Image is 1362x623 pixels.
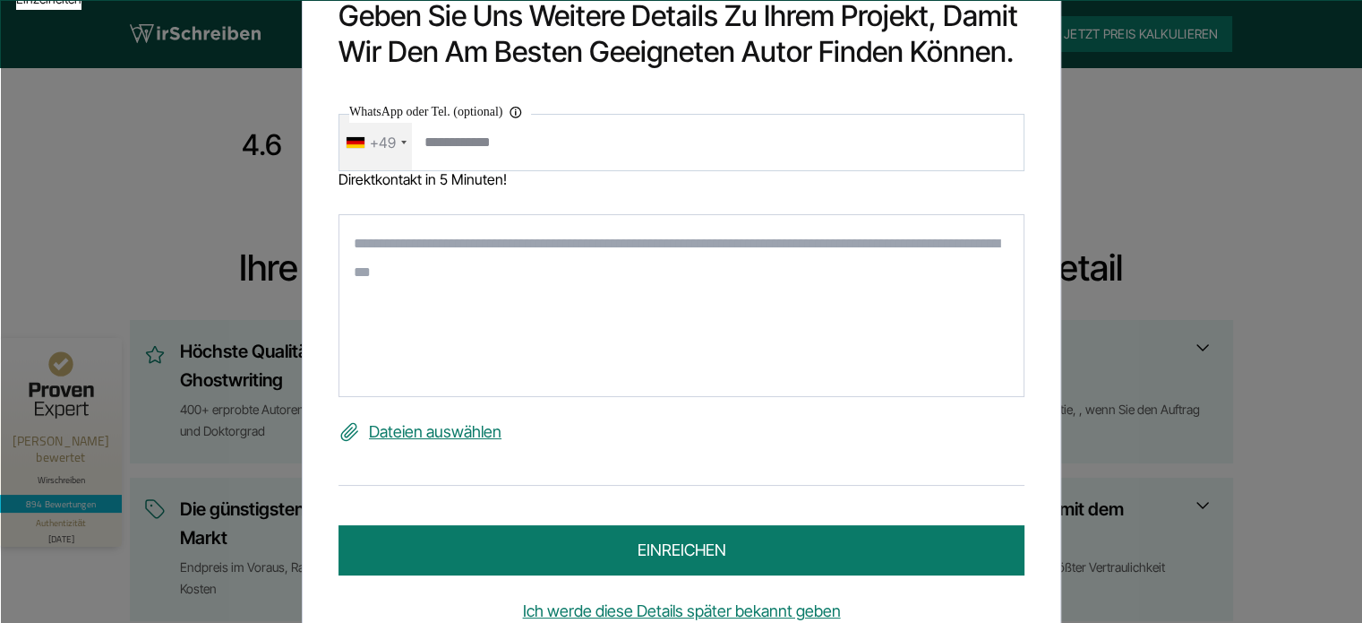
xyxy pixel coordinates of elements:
[338,525,1024,575] button: einreichen
[370,127,396,156] div: +49
[339,114,412,169] div: Telephone country code
[338,418,1024,446] label: Dateien auswählen
[349,100,531,122] label: WhatsApp oder Tel. (optional)
[338,170,1024,186] div: Direktkontakt in 5 Minuten!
